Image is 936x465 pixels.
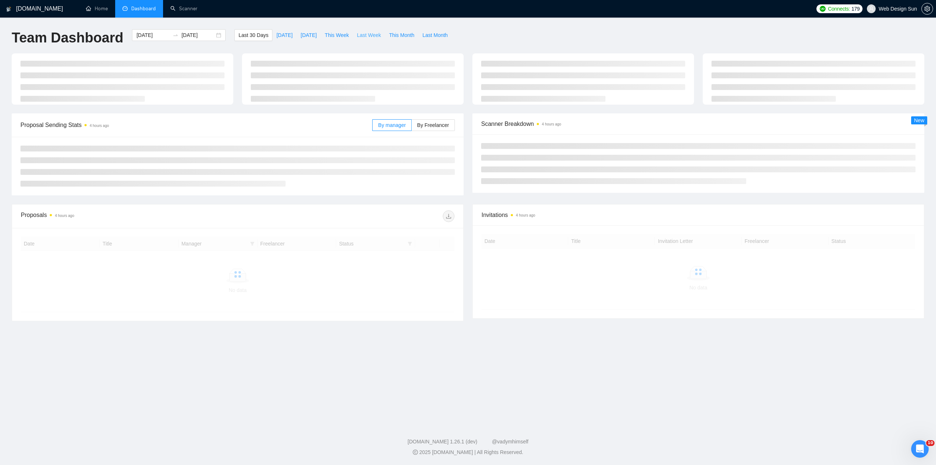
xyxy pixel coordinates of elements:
button: setting [921,3,933,15]
span: By manager [378,122,405,128]
div: Proposals [21,210,238,222]
span: By Freelancer [417,122,449,128]
button: Last 30 Days [234,29,272,41]
span: Last Month [422,31,448,39]
span: to [173,32,178,38]
time: 4 hours ago [90,124,109,128]
span: Dashboard [131,5,156,12]
span: 10 [926,440,935,446]
h1: Team Dashboard [12,29,123,46]
span: dashboard [122,6,128,11]
a: searchScanner [170,5,197,12]
button: Last Week [353,29,385,41]
time: 4 hours ago [516,213,535,217]
span: Last Week [357,31,381,39]
div: 2025 [DOMAIN_NAME] | All Rights Reserved. [6,449,930,456]
span: Last 30 Days [238,31,268,39]
button: This Month [385,29,418,41]
img: upwork-logo.png [820,6,826,12]
span: 179 [852,5,860,13]
time: 4 hours ago [542,122,561,126]
input: Start date [136,31,170,39]
span: swap-right [173,32,178,38]
button: This Week [321,29,353,41]
time: 4 hours ago [55,214,74,218]
img: logo [6,3,11,15]
a: @vadymhimself [492,439,528,445]
span: Proposal Sending Stats [20,120,372,130]
a: [DOMAIN_NAME] 1.26.1 (dev) [408,439,478,445]
a: homeHome [86,5,108,12]
span: [DATE] [301,31,317,39]
iframe: Intercom live chat [911,440,929,458]
input: End date [181,31,215,39]
span: Connects: [828,5,850,13]
span: New [914,117,924,123]
span: user [869,6,874,11]
span: Invitations [482,210,915,220]
span: Scanner Breakdown [481,119,916,128]
button: Last Month [418,29,452,41]
a: setting [921,6,933,12]
button: [DATE] [297,29,321,41]
span: setting [922,6,933,12]
button: [DATE] [272,29,297,41]
span: This Week [325,31,349,39]
span: [DATE] [276,31,292,39]
span: This Month [389,31,414,39]
span: copyright [413,450,418,455]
